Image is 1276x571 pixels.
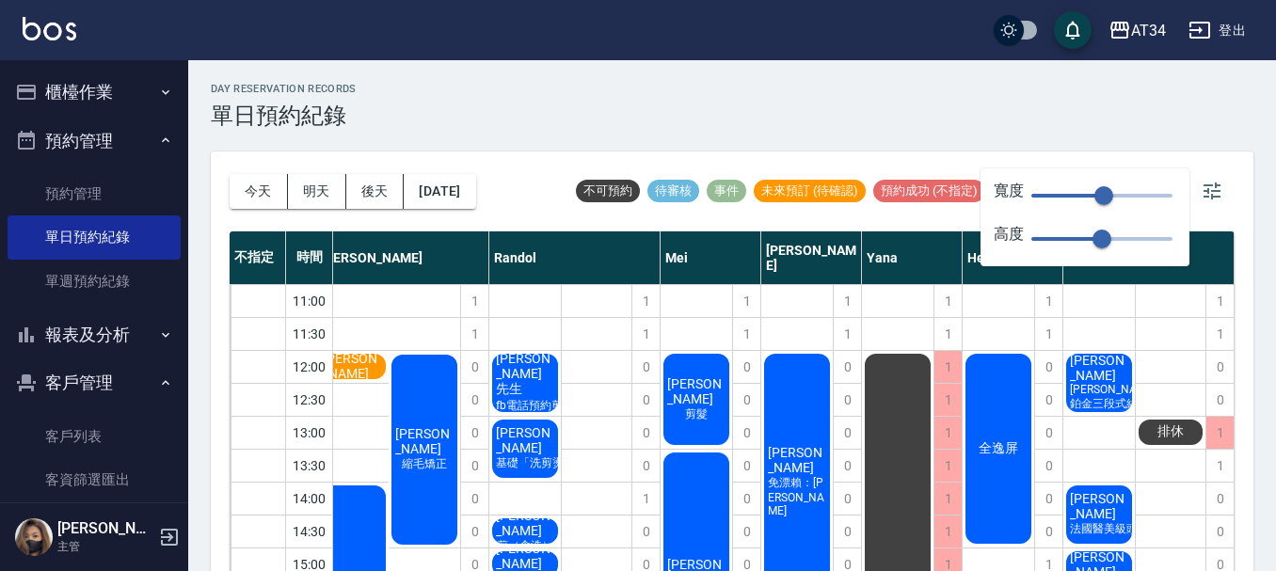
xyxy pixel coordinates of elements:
[57,538,153,555] p: 主管
[732,351,760,383] div: 0
[833,515,861,547] div: 0
[492,398,600,414] span: fb電話預約剪可能燙
[631,285,660,317] div: 1
[1205,450,1234,482] div: 1
[8,458,181,501] a: 客資篩選匯出
[1181,13,1253,48] button: 登出
[631,351,660,383] div: 0
[1205,515,1234,547] div: 0
[1205,285,1234,317] div: 1
[404,174,475,209] button: [DATE]
[732,384,760,416] div: 0
[764,445,830,475] span: [PERSON_NAME]
[933,450,962,482] div: 1
[732,318,760,350] div: 1
[8,215,181,259] a: 單日預約紀錄
[211,83,357,95] h2: day Reservation records
[1066,383,1175,412] span: [PERSON_NAME]鉑金三段式結構護髮
[1101,11,1173,50] button: AT34
[460,515,488,547] div: 0
[286,482,333,515] div: 14:00
[933,483,962,515] div: 1
[663,376,729,406] span: [PERSON_NAME]
[398,456,451,472] span: 縮毛矯正
[492,508,558,538] span: [PERSON_NAME]
[286,515,333,547] div: 14:30
[732,285,760,317] div: 1
[994,225,1024,253] span: 高度
[732,417,760,449] div: 0
[732,450,760,482] div: 0
[1154,423,1188,440] span: 排休
[8,117,181,166] button: 預約管理
[1205,384,1234,416] div: 0
[286,231,333,284] div: 時間
[493,538,557,554] span: 剪（含洗）
[286,383,333,416] div: 12:30
[489,231,661,284] div: Randol
[1034,450,1062,482] div: 0
[1034,483,1062,515] div: 0
[286,350,333,383] div: 12:00
[286,416,333,449] div: 13:00
[391,426,458,456] span: [PERSON_NAME]
[833,384,861,416] div: 0
[8,501,181,545] a: 卡券管理
[460,318,488,350] div: 1
[647,182,699,199] span: 待審核
[754,182,866,199] span: 未來預訂 (待確認)
[319,351,386,381] span: [PERSON_NAME]
[661,231,761,284] div: Mei
[286,284,333,317] div: 11:00
[933,285,962,317] div: 1
[316,231,489,284] div: [PERSON_NAME]
[732,515,760,547] div: 0
[631,483,660,515] div: 1
[286,317,333,350] div: 11:30
[230,174,288,209] button: 今天
[833,318,861,350] div: 1
[288,174,346,209] button: 明天
[1034,417,1062,449] div: 0
[1034,515,1062,547] div: 0
[230,231,286,284] div: 不指定
[631,417,660,449] div: 0
[873,182,985,199] span: 預約成功 (不指定)
[1034,351,1062,383] div: 0
[8,415,181,458] a: 客戶列表
[1131,19,1166,42] div: AT34
[1054,11,1092,49] button: save
[994,182,1024,210] span: 寬度
[933,384,962,416] div: 1
[460,450,488,482] div: 0
[631,384,660,416] div: 0
[1066,491,1132,521] span: [PERSON_NAME]
[57,519,153,538] h5: [PERSON_NAME]
[833,285,861,317] div: 1
[963,231,1063,284] div: Hebe
[833,417,861,449] div: 0
[933,515,962,547] div: 1
[1034,384,1062,416] div: 0
[492,351,558,398] span: [PERSON_NAME]先生
[460,483,488,515] div: 0
[761,231,862,284] div: [PERSON_NAME]
[833,351,861,383] div: 0
[1205,417,1234,449] div: 1
[975,440,1022,457] span: 全逸屏
[492,541,558,571] span: [PERSON_NAME]
[732,483,760,515] div: 0
[681,406,711,422] span: 剪髮
[460,384,488,416] div: 0
[764,475,830,517] span: 免漂賴：[PERSON_NAME]
[933,318,962,350] div: 1
[1066,353,1132,383] span: [PERSON_NAME]
[1205,351,1234,383] div: 0
[492,425,558,455] span: [PERSON_NAME]
[8,358,181,407] button: 客戶管理
[707,182,746,199] span: 事件
[1205,318,1234,350] div: 1
[8,68,181,117] button: 櫃檯作業
[933,417,962,449] div: 1
[8,310,181,359] button: 報表及分析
